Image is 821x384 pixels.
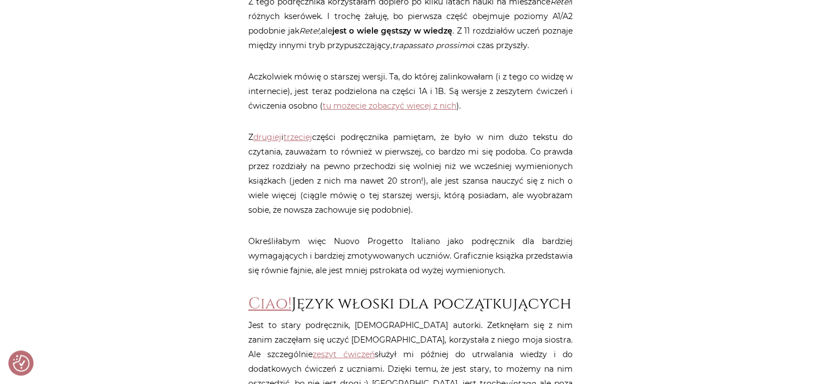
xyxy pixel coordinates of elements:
[248,294,573,313] h2: Język włoski dla początkujących
[253,132,281,142] a: drugiej
[248,69,573,113] p: Aczkolwiek mówię o starszej wersji. Ta, do której zalinkowałam (i z tego co widzę w internecie), ...
[248,130,573,217] p: Z i części podręcznika pamiętam, że było w nim dużo tekstu do czytania, zauważam to również w pie...
[13,355,30,372] button: Preferencje co do zgód
[248,293,291,314] a: Ciao!
[284,132,312,142] a: trzeciej
[299,26,321,36] em: Rete!,
[392,40,473,50] em: trapassato prossimo
[323,101,456,111] a: tu możecie zobaczyć więcej z nich
[313,349,375,359] a: zeszyt ćwiczeń
[13,355,30,372] img: Revisit consent button
[332,26,453,36] strong: jest o wiele gęstszy w wiedzę
[248,234,573,278] p: Określiłabym więc Nuovo Progetto Italiano jako podręcznik dla bardziej wymagających i bardziej zm...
